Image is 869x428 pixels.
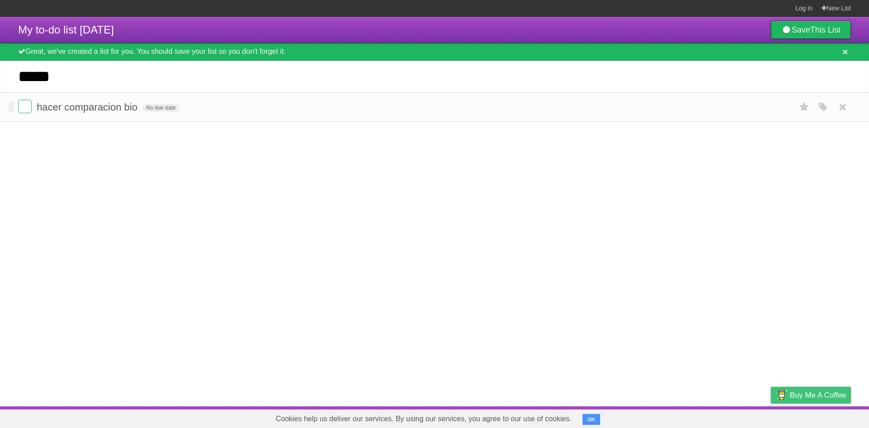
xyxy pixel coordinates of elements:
span: hacer comparacion bio [37,101,140,113]
span: My to-do list [DATE] [18,24,114,36]
label: Done [18,100,32,113]
a: SaveThis List [771,21,851,39]
span: No due date [143,104,179,112]
a: Buy me a coffee [771,387,851,404]
a: About [650,409,669,426]
span: Cookies help us deliver our services. By using our services, you agree to our use of cookies. [267,410,581,428]
img: Buy me a coffee [775,387,788,403]
a: Terms [728,409,748,426]
span: Buy me a coffee [790,387,846,403]
b: This List [810,25,840,34]
label: Star task [796,100,813,115]
button: OK [583,414,600,425]
a: Developers [680,409,717,426]
a: Suggest a feature [794,409,851,426]
a: Privacy [759,409,783,426]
